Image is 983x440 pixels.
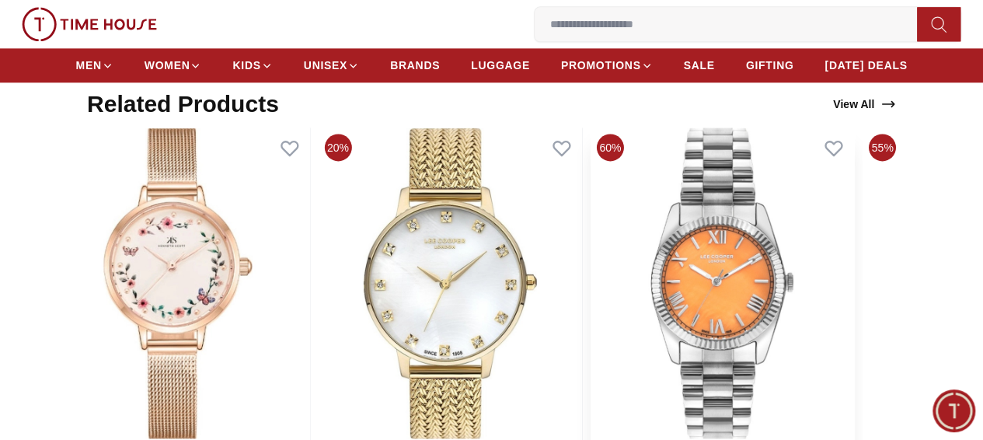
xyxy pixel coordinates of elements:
[471,51,530,79] a: LUGGAGE
[597,134,624,161] span: 60%
[324,134,351,161] span: 20%
[471,58,530,73] span: LUGGAGE
[304,58,347,73] span: UNISEX
[145,58,190,73] span: WOMEN
[145,51,202,79] a: WOMEN
[232,51,272,79] a: KIDS
[46,127,309,438] img: Kenneth Scott Women's Peach Dial Analog Watch - K23512-RMKF
[869,134,896,161] span: 55%
[684,51,715,79] a: SALE
[22,7,157,41] img: ...
[561,51,653,79] a: PROMOTIONS
[76,51,113,79] a: MEN
[746,58,794,73] span: GIFTING
[684,58,715,73] span: SALE
[746,51,794,79] a: GIFTING
[318,127,581,438] img: Lee Cooper Women's White Mop Dial Analog Watch - LC07401.120
[232,58,260,73] span: KIDS
[87,90,279,118] h2: Related Products
[76,58,102,73] span: MEN
[833,96,896,112] div: View All
[561,58,641,73] span: PROMOTIONS
[830,93,899,115] a: View All
[591,127,854,438] img: Lee Cooper Women's Orange Dial Analog Watch - LC07825.380
[824,51,907,79] a: [DATE] DEALS
[932,389,975,432] div: Chat Widget
[824,58,907,73] span: [DATE] DEALS
[390,51,440,79] a: BRANDS
[390,58,440,73] span: BRANDS
[304,51,359,79] a: UNISEX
